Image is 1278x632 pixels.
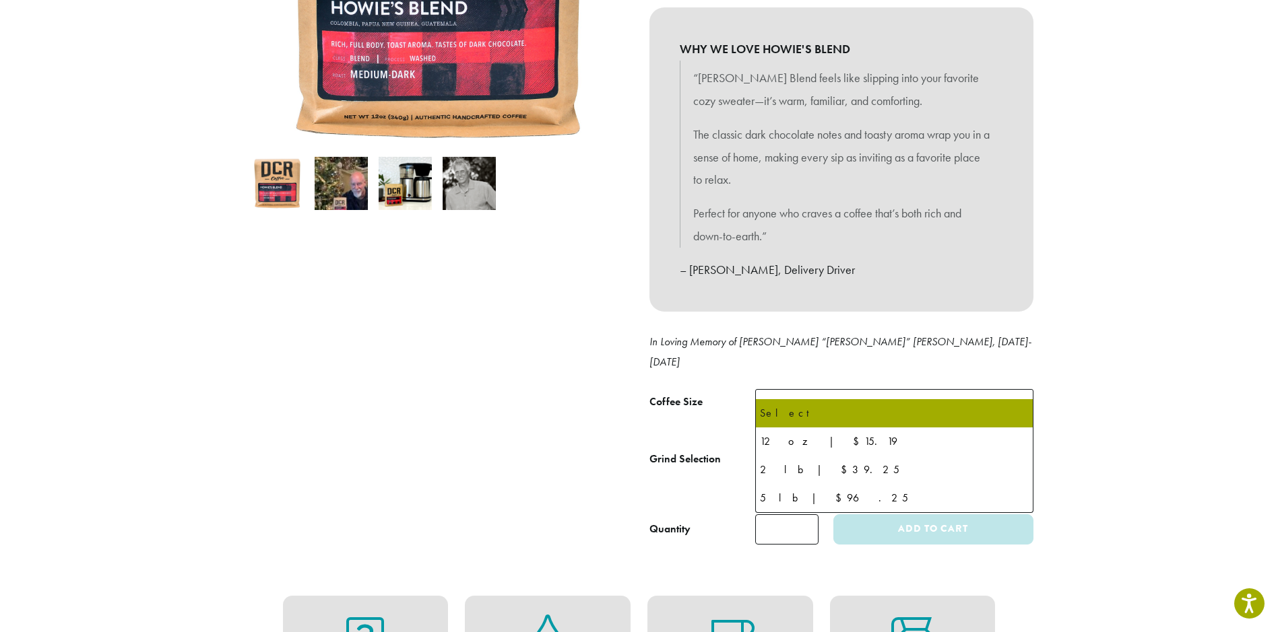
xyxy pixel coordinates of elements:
p: “[PERSON_NAME] Blend feels like slipping into your favorite cozy sweater—it’s warm, familiar, and... [693,67,990,112]
label: Coffee Size [649,392,755,412]
img: Howie's Blend [251,157,304,210]
li: Select [756,399,1033,427]
div: Quantity [649,521,691,537]
span: Select [755,389,1033,422]
b: WHY WE LOVE HOWIE'S BLEND [680,38,1003,61]
span: Select [761,392,809,419]
p: Perfect for anyone who craves a coffee that’s both rich and down-to-earth.” [693,202,990,248]
input: Product quantity [755,514,819,545]
div: 2 lb | $39.25 [760,460,1029,480]
em: In Loving Memory of [PERSON_NAME] “[PERSON_NAME]” [PERSON_NAME], [DATE]-[DATE] [649,335,1031,369]
button: Add to cart [833,514,1033,545]
img: Howie's Blend - Image 3 [379,157,432,210]
img: Howie's Blend - Image 2 [315,157,368,210]
p: – [PERSON_NAME], Delivery Driver [680,258,1003,281]
div: 5 lb | $96.25 [760,488,1029,508]
p: The classic dark chocolate notes and toasty aroma wrap you in a sense of home, making every sip a... [693,123,990,191]
div: 12 oz | $15.19 [760,431,1029,452]
label: Grind Selection [649,450,755,469]
img: Howie Heyer [443,157,496,210]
